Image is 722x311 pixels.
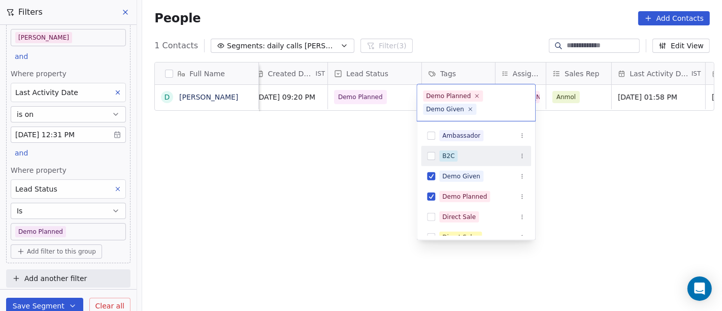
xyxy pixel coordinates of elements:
[426,91,471,101] div: Demo Planned
[442,212,476,222] div: Direct Sale
[442,172,480,181] div: Demo Given
[442,151,454,161] div: B2C
[442,233,479,242] div: Direct Sales
[442,131,480,140] div: Ambassador
[442,192,487,201] div: Demo Planned
[426,105,464,114] div: Demo Given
